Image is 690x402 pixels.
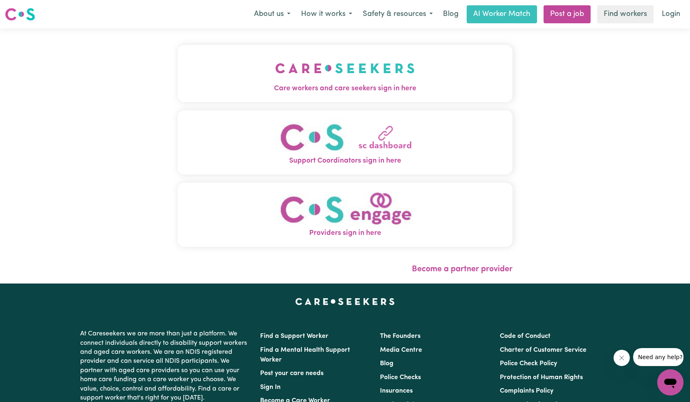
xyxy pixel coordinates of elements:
[657,5,685,23] a: Login
[633,348,683,366] iframe: Message from company
[178,183,513,247] button: Providers sign in here
[500,374,583,381] a: Protection of Human Rights
[178,228,513,239] span: Providers sign in here
[467,5,537,23] a: AI Worker Match
[260,370,324,377] a: Post your care needs
[614,350,630,366] iframe: Close message
[357,6,438,23] button: Safety & resources
[412,265,512,273] a: Become a partner provider
[438,5,463,23] a: Blog
[597,5,654,23] a: Find workers
[178,156,513,166] span: Support Coordinators sign in here
[178,110,513,174] button: Support Coordinators sign in here
[260,347,350,363] a: Find a Mental Health Support Worker
[178,45,513,102] button: Care workers and care seekers sign in here
[5,5,35,24] a: Careseekers logo
[380,374,421,381] a: Police Checks
[380,360,393,367] a: Blog
[500,360,557,367] a: Police Check Policy
[296,6,357,23] button: How it works
[500,388,553,394] a: Complaints Policy
[380,347,422,353] a: Media Centre
[178,83,513,94] span: Care workers and care seekers sign in here
[500,347,587,353] a: Charter of Customer Service
[380,333,420,339] a: The Founders
[260,384,281,391] a: Sign In
[260,333,328,339] a: Find a Support Worker
[380,388,413,394] a: Insurances
[5,7,35,22] img: Careseekers logo
[249,6,296,23] button: About us
[657,369,683,395] iframe: Button to launch messaging window
[295,298,395,305] a: Careseekers home page
[544,5,591,23] a: Post a job
[500,333,551,339] a: Code of Conduct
